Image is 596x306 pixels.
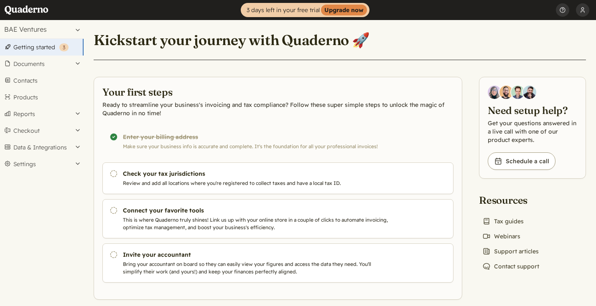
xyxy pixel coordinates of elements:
[94,31,370,49] h1: Kickstart your journey with Quaderno 🚀
[479,260,543,272] a: Contact support
[241,3,369,17] a: 3 days left in your free trialUpgrade now
[123,169,390,178] h3: Check your tax jurisdictions
[511,86,525,99] img: Ivo Oltmans, Business Developer at Quaderno
[123,216,390,231] p: This is where Quaderno truly shines! Link us up with your online store in a couple of clicks to a...
[479,194,543,207] h2: Resources
[123,260,390,276] p: Bring your accountant on board so they can easily view your figures and access the data they need...
[63,44,65,51] span: 3
[488,86,501,99] img: Diana Carrasco, Account Executive at Quaderno
[479,215,527,227] a: Tax guides
[102,199,453,238] a: Connect your favorite tools This is where Quaderno truly shines! Link us up with your online stor...
[488,152,555,170] a: Schedule a call
[479,230,524,242] a: Webinars
[123,180,390,187] p: Review and add all locations where you're registered to collect taxes and have a local tax ID.
[479,245,542,257] a: Support articles
[488,119,577,144] p: Get your questions answered in a live call with one of our product experts.
[523,86,536,99] img: Javier Rubio, DevRel at Quaderno
[102,101,453,117] p: Ready to streamline your business's invoicing and tax compliance? Follow these super simple steps...
[102,162,453,194] a: Check your tax jurisdictions Review and add all locations where you're registered to collect taxe...
[123,250,390,259] h3: Invite your accountant
[102,86,453,99] h2: Your first steps
[499,86,513,99] img: Jairo Fumero, Account Executive at Quaderno
[102,243,453,283] a: Invite your accountant Bring your accountant on board so they can easily view your figures and ac...
[488,104,577,117] h2: Need setup help?
[321,5,367,15] strong: Upgrade now
[123,206,390,215] h3: Connect your favorite tools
